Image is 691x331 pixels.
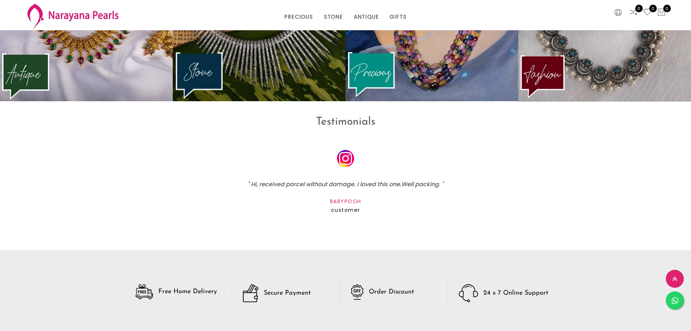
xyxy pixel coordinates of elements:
[337,150,354,167] img: insta.jpg
[284,12,313,22] a: PRECIOUS
[635,5,643,12] span: 0
[324,12,343,22] a: STONE
[629,8,638,17] a: 0
[331,206,360,214] span: customer
[663,5,671,12] span: 0
[483,290,548,296] h5: 24 x 7 Online Support
[354,12,379,22] a: ANTIQUE
[643,8,652,17] a: 0
[158,288,217,295] h5: Free Home Delivery
[264,290,311,296] h5: Secure Payment
[649,5,657,12] span: 0
[389,12,406,22] a: GIFTS
[171,179,520,190] p: " Hi, received parcel without damage. I loved this one.Well packing. "
[369,289,414,295] h5: Order Discount
[657,8,666,17] button: 0
[171,198,520,205] h5: Babypooh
